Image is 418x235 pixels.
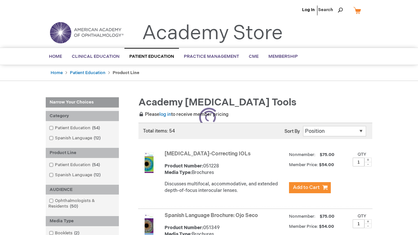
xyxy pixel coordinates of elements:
a: Practice Management [179,49,244,65]
span: Please to receive member pricing [138,112,229,117]
a: Patient Education [124,48,179,65]
input: Qty [353,158,364,166]
strong: Nonmember: [289,151,315,159]
span: CME [249,54,259,59]
strong: Nonmember: [289,212,315,221]
img: Presbyopia-Correcting IOLs [138,152,159,173]
span: Home [49,54,62,59]
strong: Media Type: [165,170,192,175]
span: $54.00 [319,162,335,167]
a: Membership [264,49,303,65]
a: Log In [302,7,315,12]
label: Qty [358,152,366,157]
div: Media Type [46,216,119,226]
strong: Product Line [113,70,139,75]
a: Patient Education54 [47,125,103,131]
span: 54 [90,125,102,131]
span: 54 [90,162,102,167]
strong: Narrow Your Choices [46,97,119,108]
strong: Member Price: [289,162,318,167]
span: Patient Education [129,54,174,59]
div: Category [46,111,119,121]
span: $54.00 [319,224,335,229]
span: Practice Management [184,54,239,59]
label: Qty [358,213,366,219]
span: Add to Cart [293,184,320,191]
strong: Product Number: [165,225,203,230]
a: Patient Education54 [47,162,103,168]
div: Discusses multifocal, accommodative, and extended depth-of-focus interocular lenses. [165,181,286,194]
strong: Product Number: [165,163,203,169]
a: Spanish Language Brochure: Ojo Seco [165,212,258,219]
span: 12 [92,135,102,141]
strong: Member Price: [289,224,318,229]
img: Spanish Language Brochure: Ojo Seco [138,214,159,235]
span: 12 [92,172,102,178]
a: Academy Store [142,22,283,45]
a: Home [51,70,63,75]
input: Qty [353,219,364,228]
a: Clinical Education [67,49,124,65]
div: Product Line [46,148,119,158]
a: log in [159,112,171,117]
label: Sort By [284,129,300,134]
a: Patient Education [70,70,105,75]
a: [MEDICAL_DATA]-Correcting IOLs [165,151,250,157]
span: $75.00 [319,214,335,219]
a: Spanish Language12 [47,135,103,141]
span: Membership [268,54,298,59]
a: Ophthalmologists & Residents50 [47,198,117,210]
span: Total items: 54 [143,128,175,134]
span: Academy [MEDICAL_DATA] Tools [138,97,297,108]
a: CME [244,49,264,65]
div: 051228 Brochures [165,163,286,176]
a: Spanish Language12 [47,172,103,178]
div: AUDIENCE [46,185,119,195]
span: Search [318,3,343,16]
button: Add to Cart [289,182,331,193]
span: $75.00 [319,152,335,157]
span: Clinical Education [72,54,120,59]
span: 50 [68,204,80,209]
